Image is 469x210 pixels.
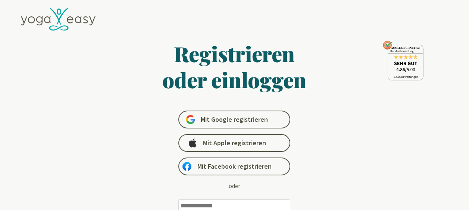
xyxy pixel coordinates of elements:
span: Mit Apple registrieren [203,139,266,147]
h1: Registrieren oder einloggen [90,41,379,93]
a: Mit Apple registrieren [178,134,290,152]
img: ausgezeichnet_seal.png [383,41,423,80]
a: Mit Google registrieren [178,111,290,128]
a: Mit Facebook registrieren [178,157,290,175]
span: Mit Facebook registrieren [197,162,272,171]
div: oder [229,181,240,190]
span: Mit Google registrieren [201,115,268,124]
